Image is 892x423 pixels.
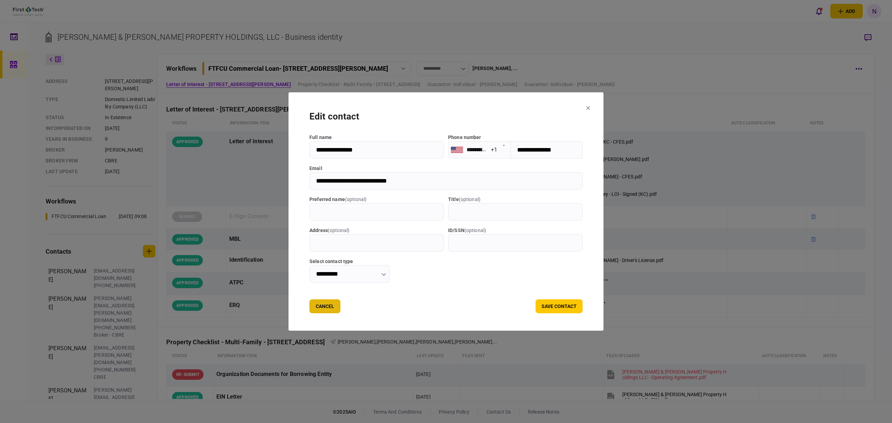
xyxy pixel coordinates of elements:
[309,165,583,172] label: email
[491,146,497,154] div: +1
[464,228,486,233] span: ( optional )
[309,265,390,283] input: Select contact type
[448,134,481,140] label: Phone number
[309,110,583,123] div: edit contact
[309,196,444,203] label: Preferred name
[536,299,583,313] button: save contact
[345,197,367,202] span: ( optional )
[448,203,583,221] input: title
[309,227,444,234] label: address
[448,227,583,234] label: ID/SSN
[309,134,444,141] label: full name
[448,196,583,203] label: title
[309,203,444,221] input: Preferred name
[328,228,349,233] span: ( optional )
[499,140,509,150] button: Open
[451,147,463,153] img: us
[309,141,444,159] input: full name
[309,172,583,190] input: email
[309,258,390,265] label: Select contact type
[459,197,480,202] span: ( optional )
[448,234,583,252] input: ID/SSN
[309,234,444,252] input: address
[309,299,340,313] button: Cancel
